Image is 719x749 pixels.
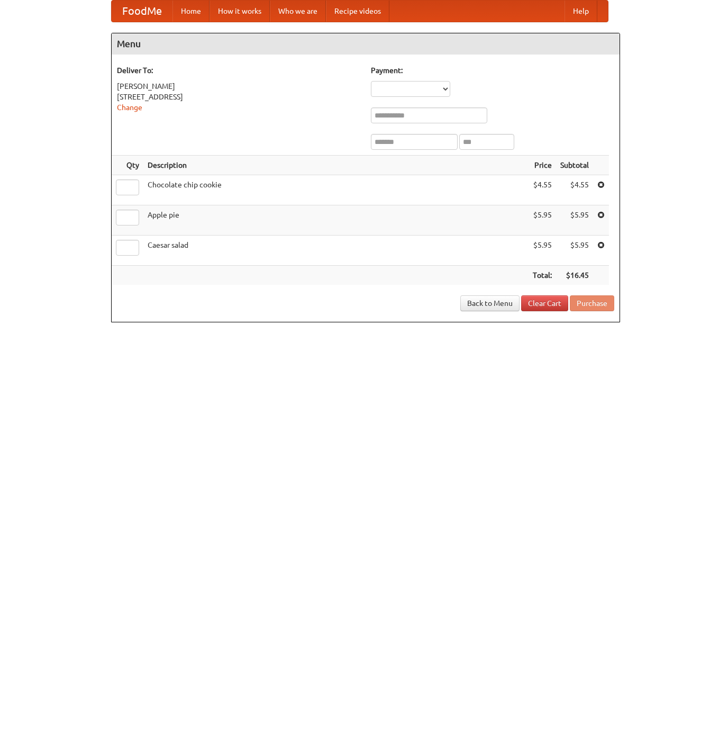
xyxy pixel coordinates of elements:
[371,65,614,76] h5: Payment:
[112,33,620,55] h4: Menu
[556,266,593,285] th: $16.45
[529,156,556,175] th: Price
[117,103,142,112] a: Change
[117,81,360,92] div: [PERSON_NAME]
[270,1,326,22] a: Who we are
[172,1,210,22] a: Home
[556,236,593,266] td: $5.95
[529,236,556,266] td: $5.95
[556,205,593,236] td: $5.95
[570,295,614,311] button: Purchase
[143,205,529,236] td: Apple pie
[521,295,568,311] a: Clear Cart
[529,266,556,285] th: Total:
[565,1,597,22] a: Help
[529,205,556,236] td: $5.95
[529,175,556,205] td: $4.55
[112,1,172,22] a: FoodMe
[117,65,360,76] h5: Deliver To:
[112,156,143,175] th: Qty
[326,1,389,22] a: Recipe videos
[143,236,529,266] td: Caesar salad
[460,295,520,311] a: Back to Menu
[143,175,529,205] td: Chocolate chip cookie
[556,156,593,175] th: Subtotal
[210,1,270,22] a: How it works
[117,92,360,102] div: [STREET_ADDRESS]
[556,175,593,205] td: $4.55
[143,156,529,175] th: Description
